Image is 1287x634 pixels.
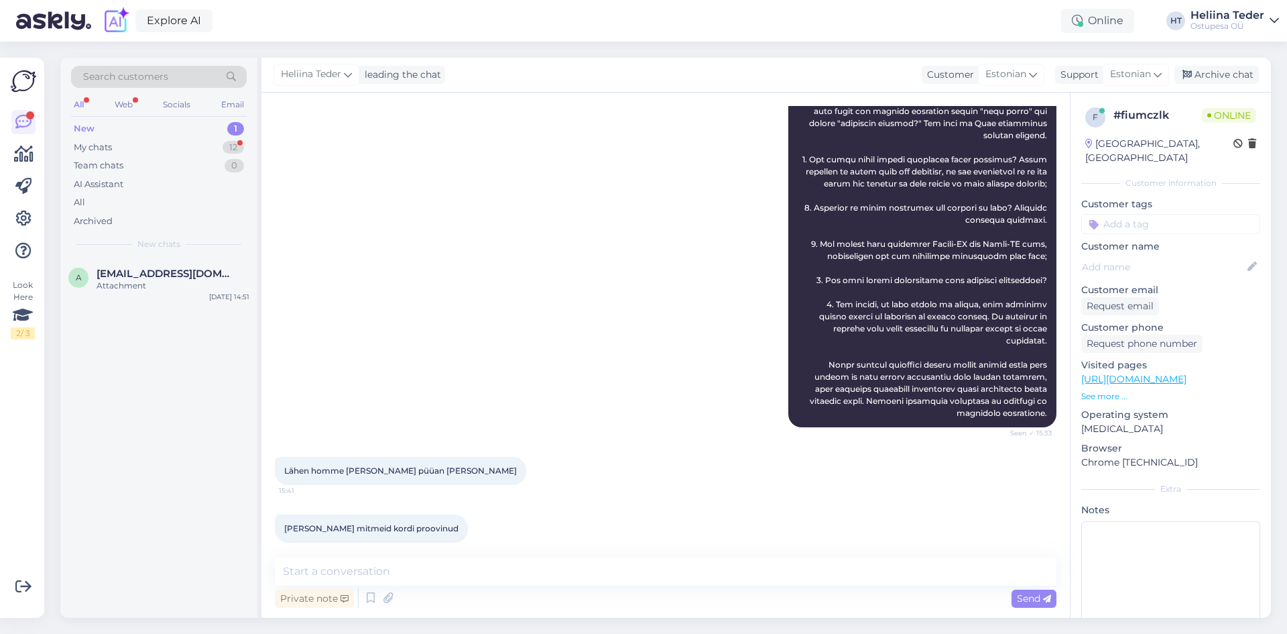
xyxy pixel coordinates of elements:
[97,280,249,292] div: Attachment
[1081,503,1260,517] p: Notes
[225,159,244,172] div: 0
[219,96,247,113] div: Email
[74,178,123,191] div: AI Assistant
[1081,422,1260,436] p: [MEDICAL_DATA]
[1081,335,1203,353] div: Request phone number
[279,543,329,553] span: 15:42
[1061,9,1134,33] div: Online
[284,523,458,533] span: [PERSON_NAME] mitmeid kordi proovinud
[1113,107,1202,123] div: # fiumczlk
[74,215,113,228] div: Archived
[11,279,35,339] div: Look Here
[74,122,95,136] div: New
[102,7,130,35] img: explore-ai
[160,96,193,113] div: Socials
[1081,390,1260,403] p: See more ...
[112,96,135,113] div: Web
[1110,67,1151,82] span: Estonian
[1081,408,1260,422] p: Operating system
[1017,592,1051,604] span: Send
[97,268,236,280] span: Alekseiivanov64@gmail.com
[1081,197,1260,211] p: Customer tags
[1093,112,1098,122] span: f
[1081,240,1260,254] p: Customer name
[359,68,441,82] div: leading the chat
[74,141,112,154] div: My chats
[74,196,85,209] div: All
[1055,68,1099,82] div: Support
[1174,66,1259,84] div: Archive chat
[1002,428,1052,438] span: Seen ✓ 15:33
[1166,11,1185,30] div: HT
[1085,137,1233,165] div: [GEOGRAPHIC_DATA], [GEOGRAPHIC_DATA]
[11,68,36,94] img: Askly Logo
[1081,441,1260,456] p: Browser
[76,272,82,282] span: A
[83,70,168,84] span: Search customers
[281,67,341,82] span: Heliina Teder
[1081,358,1260,372] p: Visited pages
[1081,321,1260,335] p: Customer phone
[209,292,249,302] div: [DATE] 14:51
[223,141,244,154] div: 12
[1081,297,1159,315] div: Request email
[1081,177,1260,189] div: Customer information
[1081,214,1260,234] input: Add a tag
[279,486,329,496] span: 15:41
[71,96,86,113] div: All
[275,590,354,608] div: Private note
[1190,10,1279,32] a: Heliina TederOstupesa OÜ
[1190,21,1264,32] div: Ostupesa OÜ
[1190,10,1264,21] div: Heliina Teder
[137,238,180,250] span: New chats
[1081,373,1186,385] a: [URL][DOMAIN_NAME]
[74,159,123,172] div: Team chats
[11,327,35,339] div: 2 / 3
[135,9,212,32] a: Explore AI
[227,122,244,136] div: 1
[1081,283,1260,297] p: Customer email
[985,67,1026,82] span: Estonian
[922,68,974,82] div: Customer
[1081,483,1260,495] div: Extra
[1082,260,1245,274] input: Add name
[1081,456,1260,470] p: Chrome [TECHNICAL_ID]
[1202,108,1256,123] span: Online
[284,466,517,476] span: Lähen homme [PERSON_NAME] püüan [PERSON_NAME]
